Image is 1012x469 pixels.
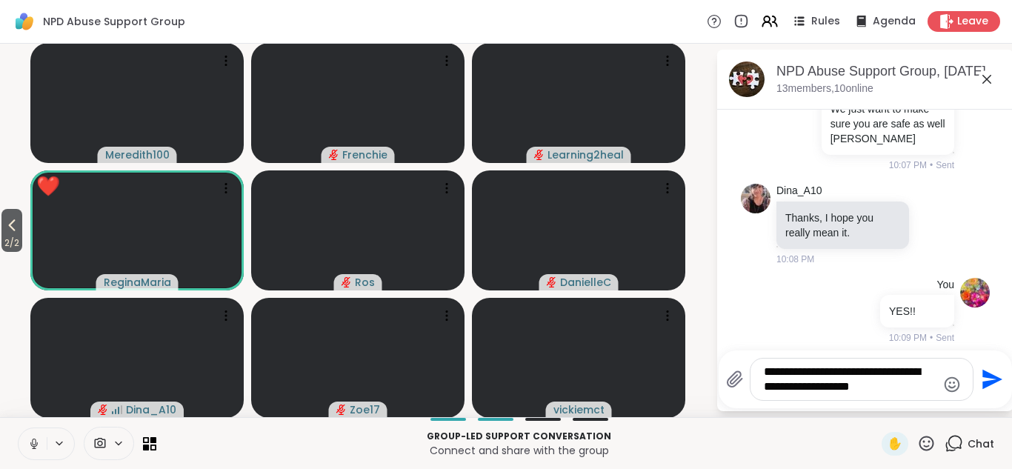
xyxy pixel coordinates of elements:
[776,62,1002,81] div: NPD Abuse Support Group, [DATE]
[776,253,814,266] span: 10:08 PM
[547,277,557,287] span: audio-muted
[560,275,611,290] span: DanielleC
[350,402,380,417] span: Zoe17
[889,331,927,345] span: 10:09 PM
[98,405,108,415] span: audio-muted
[342,277,352,287] span: audio-muted
[960,278,990,307] img: https://sharewell-space-live.sfo3.digitaloceanspaces.com/user-generated/e161fd1c-8b80-4975-a4aa-5...
[873,14,916,29] span: Agenda
[553,402,605,417] span: vickiemct
[165,430,873,443] p: Group-led support conversation
[830,102,945,146] p: We just want to make sure you are safe as well [PERSON_NAME]
[785,210,900,240] p: Thanks, I hope you really mean it.
[776,82,873,96] p: 13 members, 10 online
[342,147,387,162] span: Frenchie
[126,402,176,417] span: Dina_A10
[943,376,961,393] button: Emoji picker
[534,150,545,160] span: audio-muted
[12,9,37,34] img: ShareWell Logomark
[105,147,170,162] span: Meredith100
[104,275,171,290] span: ReginaMaria
[957,14,988,29] span: Leave
[764,365,936,394] textarea: Type your message
[968,436,994,451] span: Chat
[936,331,954,345] span: Sent
[1,234,22,252] span: 2 / 2
[36,172,60,201] div: ❤️
[936,278,954,293] h4: You
[973,363,1007,396] button: Send
[930,159,933,172] span: •
[165,443,873,458] p: Connect and share with the group
[811,14,840,29] span: Rules
[1,209,22,252] button: 2/2
[547,147,624,162] span: Learning2heal
[329,150,339,160] span: audio-muted
[889,159,927,172] span: 10:07 PM
[741,184,770,213] img: https://sharewell-space-live.sfo3.digitaloceanspaces.com/user-generated/39d503a9-586f-4316-9d75-2...
[936,159,954,172] span: Sent
[776,184,822,199] a: Dina_A10
[889,304,945,319] p: YES!!
[930,331,933,345] span: •
[43,14,185,29] span: NPD Abuse Support Group
[729,61,765,97] img: NPD Abuse Support Group, Oct 13
[336,405,347,415] span: audio-muted
[355,275,375,290] span: Ros
[888,435,902,453] span: ✋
